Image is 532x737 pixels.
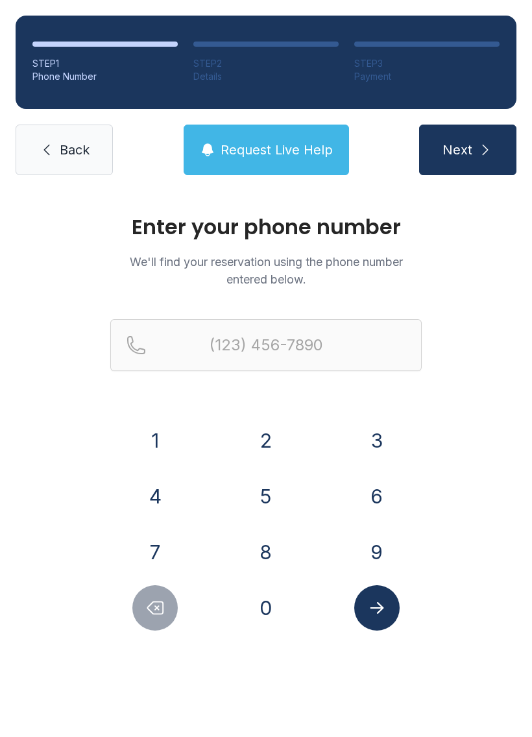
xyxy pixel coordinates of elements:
[354,529,400,575] button: 9
[354,70,500,83] div: Payment
[221,141,333,159] span: Request Live Help
[243,585,289,631] button: 0
[132,529,178,575] button: 7
[354,57,500,70] div: STEP 3
[442,141,472,159] span: Next
[193,70,339,83] div: Details
[60,141,90,159] span: Back
[32,70,178,83] div: Phone Number
[243,474,289,519] button: 5
[243,418,289,463] button: 2
[132,585,178,631] button: Delete number
[32,57,178,70] div: STEP 1
[132,474,178,519] button: 4
[354,474,400,519] button: 6
[243,529,289,575] button: 8
[110,253,422,288] p: We'll find your reservation using the phone number entered below.
[354,418,400,463] button: 3
[110,319,422,371] input: Reservation phone number
[110,217,422,237] h1: Enter your phone number
[354,585,400,631] button: Submit lookup form
[132,418,178,463] button: 1
[193,57,339,70] div: STEP 2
